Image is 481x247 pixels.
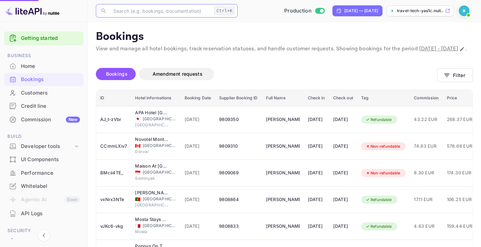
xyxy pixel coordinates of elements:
[106,71,128,77] span: Bookings
[135,216,169,223] div: Mosta Stays by Zzzing
[308,221,325,232] div: [DATE]
[131,90,180,106] th: Hotel informations
[143,196,177,202] span: [GEOGRAPHIC_DATA]
[135,109,169,116] div: APA Hotel Akihabara-Ekikita
[219,221,258,232] div: 9808833
[4,60,83,73] div: Home
[4,167,83,180] div: Performance
[135,122,169,128] span: [GEOGRAPHIC_DATA]
[266,168,300,178] div: Olena Lahovska
[214,6,235,15] div: Ctrl+K
[109,4,211,18] input: Search (e.g. bookings, documentation)
[135,163,169,170] div: Maison At C Boutique Hotel and Spa Seminyak - CHSE Certified
[4,227,83,234] span: Security
[361,169,405,177] div: Non-refundable
[219,141,258,152] div: 9809310
[308,141,325,152] div: [DATE]
[135,175,169,181] span: Seminyak
[100,141,127,152] div: CCmmLXiv7
[21,237,80,245] div: Team management
[96,45,473,53] p: View and manage all hotel bookings, track reservation statuses, and handle customer requests. Sho...
[135,136,169,143] div: Novotel Montreal Aeroport
[414,169,438,177] span: 8.30 EUR
[4,207,83,220] a: API Logs
[4,153,83,166] a: UI Components
[304,90,329,106] th: Check in
[219,168,258,178] div: 9809069
[21,210,80,218] div: API Logs
[21,143,73,150] div: Developer tools
[308,114,325,125] div: [DATE]
[333,221,353,232] div: [DATE]
[266,194,300,205] div: Robson Pedro
[135,224,140,228] span: Malta
[143,143,177,149] span: [GEOGRAPHIC_DATA]
[447,169,481,177] span: 174.30 EUR
[4,113,83,126] a: CommissionNew
[143,223,177,229] span: [GEOGRAPHIC_DATA]
[459,5,470,16] img: Revolut
[135,190,169,196] div: Melia Setubal
[4,100,83,112] a: Credit line
[4,141,83,152] div: Developer tools
[143,116,177,122] span: [GEOGRAPHIC_DATA]
[4,31,83,45] div: Getting started
[4,52,83,59] span: Business
[4,87,83,100] div: Customers
[414,196,438,203] span: 17.11 EUR
[361,222,396,231] div: Refundable
[308,168,325,178] div: [DATE]
[361,196,396,204] div: Refundable
[153,71,203,77] span: Amendment requests
[185,196,211,203] span: [DATE]
[185,143,211,150] span: [DATE]
[185,116,211,123] span: [DATE]
[135,117,140,121] span: Japan
[447,196,481,203] span: 106.25 EUR
[185,169,211,177] span: [DATE]
[135,144,140,148] span: Canada
[185,223,211,230] span: [DATE]
[414,116,438,123] span: 43.22 EUR
[96,30,473,44] p: Bookings
[4,73,83,85] a: Bookings
[219,194,258,205] div: 9808864
[266,114,300,125] div: Morgane Dury
[66,117,80,123] div: New
[266,221,300,232] div: Karen Joy Abanilla
[215,90,262,106] th: Supplier Booking ID
[21,156,80,164] div: UI Components
[21,182,80,190] div: Whitelabel
[100,114,127,125] div: AJ_t-zVbr
[282,7,327,15] div: Switch to Sandbox mode
[4,234,83,247] a: Team management
[135,170,140,175] span: Indonesia
[459,46,465,52] button: Change date range
[21,34,80,42] a: Getting started
[135,229,169,235] span: Mosta
[333,114,353,125] div: [DATE]
[21,89,80,97] div: Customers
[96,90,131,106] th: ID
[333,194,353,205] div: [DATE]
[181,90,215,106] th: Booking Date
[219,114,258,125] div: 9809350
[21,169,80,177] div: Performance
[4,100,83,113] div: Credit line
[100,168,127,178] div: BMcii4TE_
[361,116,396,124] div: Refundable
[21,63,80,70] div: Home
[344,8,378,14] div: [DATE] — [DATE]
[266,141,300,152] div: Samantha Duranty
[38,229,50,242] button: Collapse navigation
[100,221,127,232] div: vJKc6-vkg
[4,73,83,86] div: Bookings
[21,76,80,83] div: Bookings
[135,149,169,155] span: Dorval
[135,202,169,208] span: [GEOGRAPHIC_DATA]
[329,90,357,106] th: Check out
[4,87,83,99] a: Customers
[135,197,140,201] span: Portugal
